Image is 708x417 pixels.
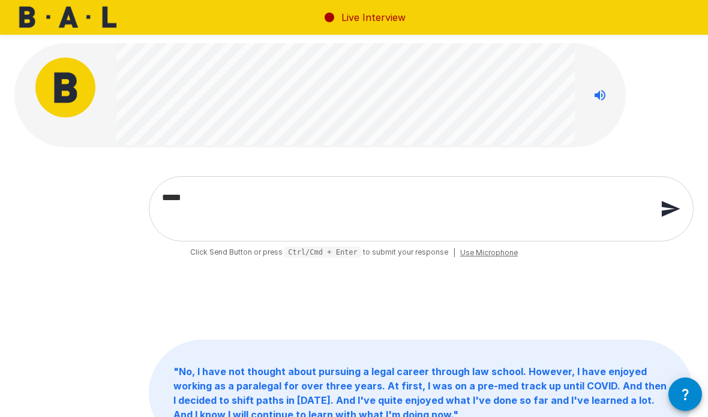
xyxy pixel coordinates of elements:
[460,247,518,259] span: Use Microphone
[341,10,406,25] p: Live Interview
[588,83,612,107] button: Stop reading questions aloud
[190,246,448,259] span: Click Send Button or press to submit your response
[453,247,455,259] span: |
[35,58,95,117] img: bal_avatar.png
[284,247,361,258] pre: Ctrl/Cmd + Enter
